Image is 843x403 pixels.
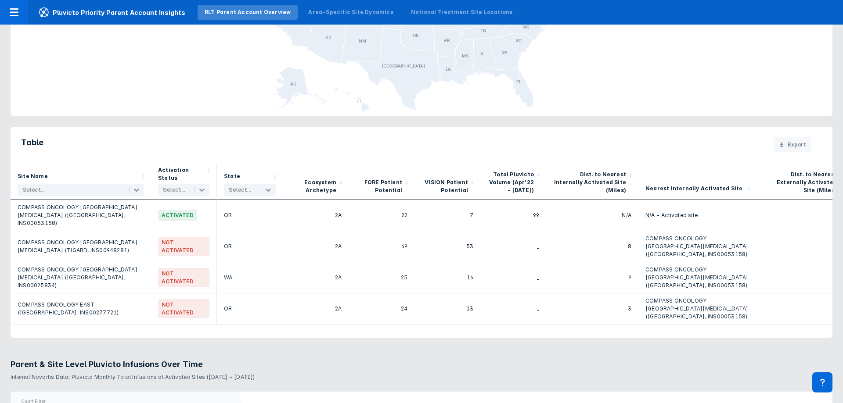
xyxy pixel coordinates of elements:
div: Sort [11,163,151,200]
div: Contact Support [812,372,832,392]
div: COMPASS ONCOLOGY [GEOGRAPHIC_DATA][MEDICAL_DATA] ([GEOGRAPHIC_DATA], INS00053158) [645,297,750,321]
div: COMPASS ONCOLOGY EAST ([GEOGRAPHIC_DATA], INS00277721) [18,297,144,321]
div: _ [487,266,539,289]
div: Ecosystem Archetype [290,178,336,194]
span: Not Activated [158,268,209,287]
div: Dist. to Nearest Externally Activated Site (Miles) [764,171,837,194]
div: Total Pluvicto Volume (Apr’22 - [DATE]) [487,171,534,194]
div: COMPASS ONCOLOGY [GEOGRAPHIC_DATA][MEDICAL_DATA] ([GEOGRAPHIC_DATA], INS00053158) [645,235,750,258]
div: 16 [421,266,473,289]
div: 69 [356,235,407,258]
h3: Parent & Site Level Pluvicto Infusions Over Time [11,359,832,370]
div: RLT Parent Account Overview [205,8,291,16]
span: Export [788,141,806,149]
div: COMPASS ONCOLOGY [GEOGRAPHIC_DATA][MEDICAL_DATA] (TIGARD, INS00948281) [18,235,144,258]
div: 22 [356,203,407,227]
div: _ [487,235,539,258]
div: 2A [290,235,342,258]
div: Sort [151,163,217,200]
div: 53 [421,235,473,258]
div: 2A [290,203,342,227]
a: Area-Specific Site Dynamics [301,5,400,20]
div: 0 [764,297,842,321]
div: 25 [356,266,407,289]
div: Sort [480,163,546,200]
div: OR [224,297,276,321]
div: OR [224,235,276,258]
div: 3 [553,297,631,321]
p: Internal Novartis Data; Pluvicto Monthly Total Infusions at Activated Sites ([DATE] - [DATE]) [11,370,832,381]
div: 99 [487,203,539,227]
div: 13 [421,297,473,321]
span: Activated [158,210,197,221]
div: State [224,172,240,182]
div: 2A [290,266,342,289]
div: Area-Specific Site Dynamics [308,8,393,16]
div: OR [224,203,276,227]
span: Pluvicto Priority Parent Account Insights [28,7,196,18]
div: FORE Patient Potential [356,178,402,194]
div: Dist. to Nearest Internally Activated Site (Miles) [553,171,626,194]
div: COMPASS ONCOLOGY [GEOGRAPHIC_DATA][MEDICAL_DATA] ([GEOGRAPHIC_DATA], INS00053158) [645,266,750,289]
div: Sort [546,163,638,200]
div: WA [224,266,276,289]
div: COMPASS ONCOLOGY [GEOGRAPHIC_DATA][MEDICAL_DATA] ([GEOGRAPHIC_DATA], INS00053158) [18,203,144,227]
button: Export [774,137,811,152]
div: 2A [290,297,342,321]
span: Not Activated [158,237,209,256]
div: VISION Patient Potential [421,178,468,194]
a: RLT Parent Account Overview [198,5,298,20]
div: Site Name [18,172,48,182]
div: Sort [217,163,283,200]
div: Nearest Internally Activated Site [645,185,743,194]
div: Activation Status [158,166,204,182]
div: 9 [553,266,631,289]
div: Sort [414,163,480,200]
div: 7 [421,203,473,227]
span: Not Activated [158,299,209,318]
div: Sort [638,163,757,200]
div: _ [487,297,539,321]
div: 1 [764,203,842,227]
div: 24 [356,297,407,321]
div: Sort [283,163,349,200]
div: COMPASS ONCOLOGY [GEOGRAPHIC_DATA][MEDICAL_DATA] ([GEOGRAPHIC_DATA], INS00025834) [18,266,144,289]
div: N/A - Activated site [645,203,750,227]
div: 7 [764,266,842,289]
a: National Treatment Site Locations [404,5,520,20]
div: N/A [553,203,631,227]
div: National Treatment Site Locations [411,8,513,16]
div: Sort [349,163,414,200]
h3: Table [21,137,43,152]
div: 8 [553,235,631,258]
div: 5 [764,235,842,258]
